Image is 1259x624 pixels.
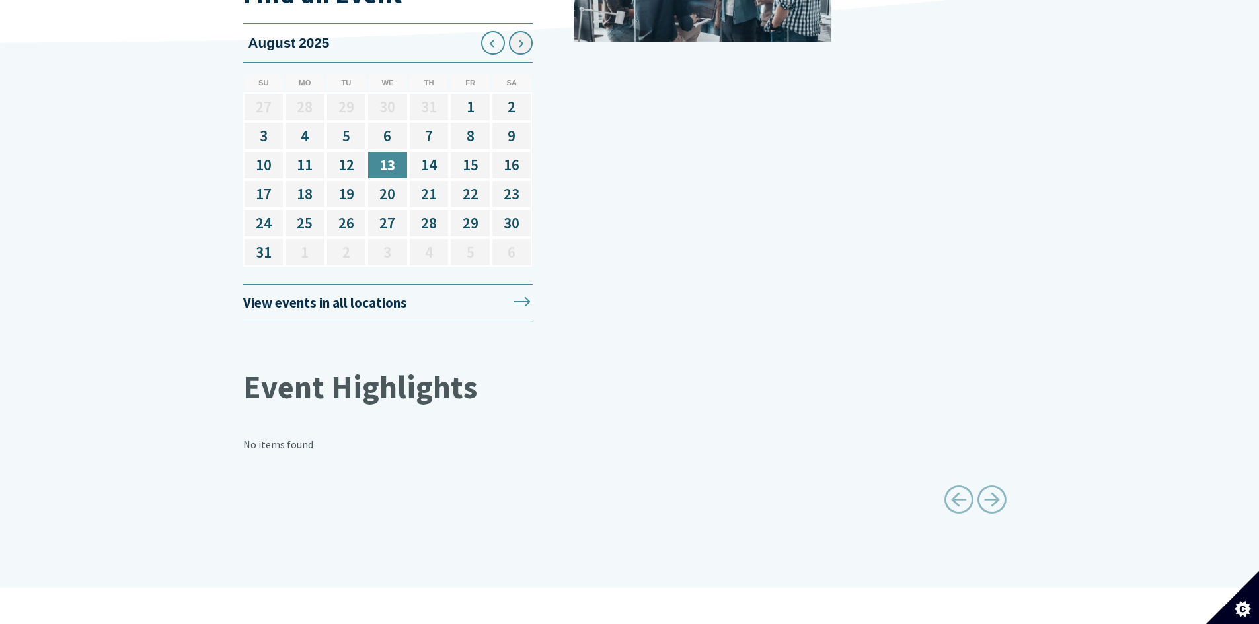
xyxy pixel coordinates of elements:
div: Mo [286,75,324,91]
a: 1 [449,92,491,121]
div: Su [245,75,284,91]
a: 26 [326,209,367,238]
a: 18 [284,180,326,209]
a: 12 [326,151,367,180]
a: 4 [284,121,326,151]
a: 5 [326,121,367,151]
a: 28 [408,209,450,238]
a: 8 [449,121,491,151]
a: 4 [408,238,450,267]
a: 16 [491,151,533,180]
a: 7 [408,121,450,151]
a: 10 [243,151,285,180]
a: 25 [284,209,326,238]
a: 1 [284,238,326,267]
a: 3 [243,121,285,151]
div: Fr [451,75,490,91]
a: 2 [491,92,533,121]
a: 3 [367,238,408,267]
p: No items found [243,436,1016,454]
a: 13 [367,151,408,180]
button: Set cookie preferences [1206,571,1259,624]
a: 28 [284,92,326,121]
a: 29 [449,209,491,238]
div: Sa [492,75,531,91]
div: August [243,31,335,55]
a: 29 [326,92,367,121]
a: 31 [243,238,285,267]
a: 11 [284,151,326,180]
a: View events in all locations [243,284,533,323]
a: Previous page [944,480,973,524]
a: 27 [243,92,285,121]
div: Th [410,75,449,91]
a: 27 [367,209,408,238]
i: 2025 [299,32,329,53]
a: 6 [367,121,408,151]
a: 2 [326,238,367,267]
a: 30 [491,209,533,238]
a: 14 [408,151,450,180]
a: 15 [449,151,491,180]
a: 9 [491,121,533,151]
a: 31 [408,92,450,121]
h2: Event Highlights [243,370,1016,405]
a: Next page [977,480,1007,524]
a: 6 [491,238,533,267]
div: Tu [327,75,366,91]
a: 21 [408,180,450,209]
a: 23 [491,180,533,209]
a: 5 [449,238,491,267]
a: 19 [326,180,367,209]
a: 22 [449,180,491,209]
a: 17 [243,180,285,209]
div: We [368,75,407,91]
a: 24 [243,209,285,238]
a: 30 [367,92,408,121]
a: 20 [367,180,408,209]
